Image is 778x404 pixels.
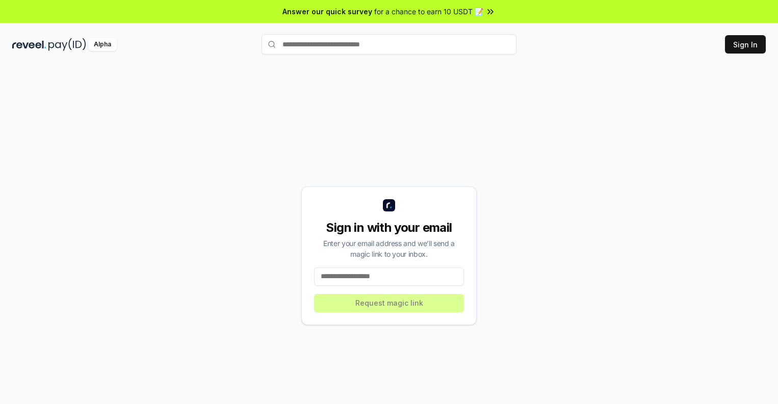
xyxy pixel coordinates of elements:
[314,220,464,236] div: Sign in with your email
[374,6,483,17] span: for a chance to earn 10 USDT 📝
[725,35,766,53] button: Sign In
[282,6,372,17] span: Answer our quick survey
[314,238,464,259] div: Enter your email address and we’ll send a magic link to your inbox.
[12,38,46,51] img: reveel_dark
[48,38,86,51] img: pay_id
[383,199,395,211] img: logo_small
[88,38,117,51] div: Alpha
